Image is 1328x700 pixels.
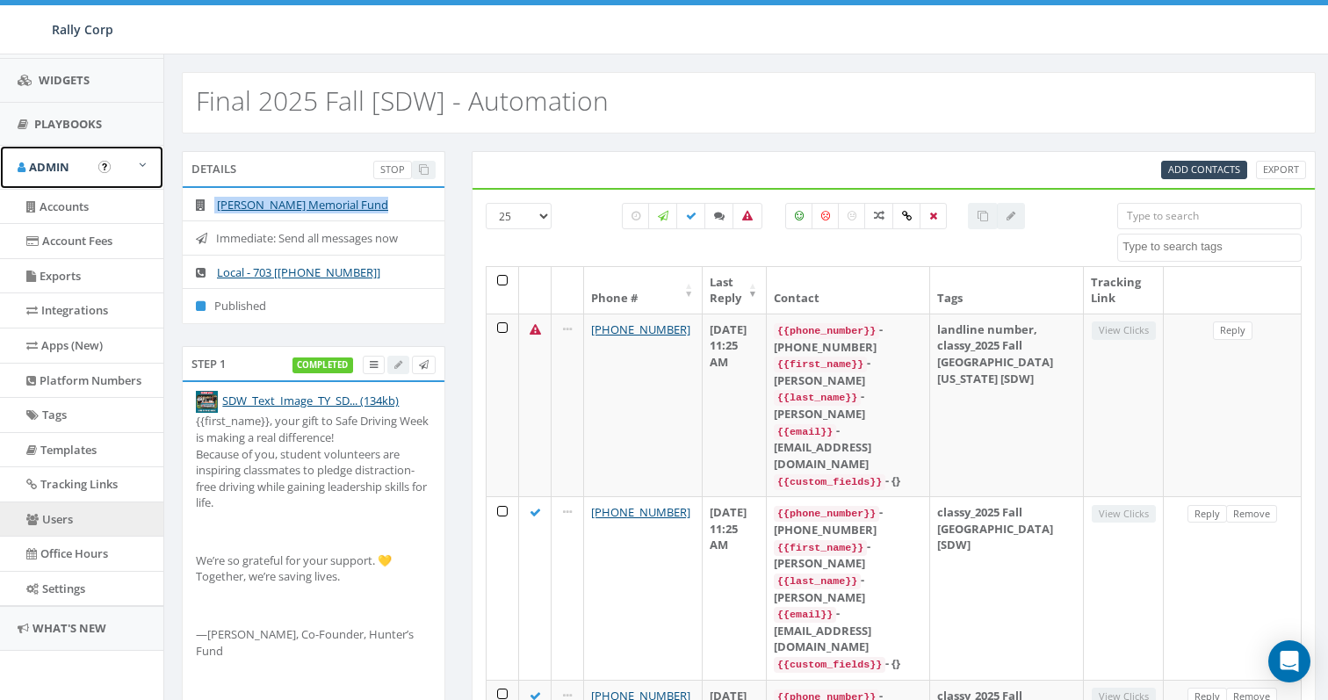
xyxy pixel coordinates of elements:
[648,203,678,229] label: Sending
[622,203,650,229] label: Pending
[182,151,445,186] div: Details
[1213,321,1252,340] a: Reply
[98,161,111,173] button: Open In-App Guide
[196,552,431,585] p: We’re so grateful for your support. 💛 Together, we’re saving lives.
[32,620,106,636] span: What's New
[774,506,879,522] code: {{phone_number}}
[591,504,690,520] a: [PHONE_NUMBER]
[774,390,861,406] code: {{last_name}}
[703,314,767,496] td: [DATE] 11:25 AM
[1256,161,1306,179] a: Export
[676,203,706,229] label: Delivered
[196,233,216,244] i: Immediate: Send all messages now
[370,357,378,371] span: View Campaign Delivery Statistics
[774,605,922,655] div: - [EMAIL_ADDRESS][DOMAIN_NAME]
[196,626,431,659] p: —[PERSON_NAME], Co-Founder, Hunter’s Fund
[1268,640,1310,682] div: Open Intercom Messenger
[1084,267,1164,314] th: Tracking Link
[29,159,69,175] span: Admin
[774,323,879,339] code: {{phone_number}}
[774,357,867,372] code: {{first_name}}
[217,264,380,280] a: Local - 703 [[PHONE_NUMBER]]
[222,393,399,408] a: SDW_Text_Image_TY_SD... (134kb)
[182,346,445,381] div: Step 1
[774,607,836,623] code: {{email}}
[591,321,690,337] a: [PHONE_NUMBER]
[1161,161,1247,179] a: Add Contacts
[774,355,922,388] div: - [PERSON_NAME]
[183,220,444,256] li: Immediate: Send all messages now
[812,203,840,229] label: Negative
[196,86,609,115] h2: Final 2025 Fall [SDW] - Automation
[1187,505,1227,523] a: Reply
[767,267,930,314] th: Contact
[292,357,354,373] label: completed
[785,203,813,229] label: Positive
[39,72,90,88] span: Widgets
[774,540,867,556] code: {{first_name}}
[774,574,861,589] code: {{last_name}}
[920,203,947,229] label: Removed
[864,203,894,229] label: Mixed
[704,203,734,229] label: Replied
[1168,162,1240,176] span: CSV files only
[774,473,922,490] div: - {}
[774,572,922,605] div: - [PERSON_NAME]
[774,474,885,490] code: {{custom_fields}}
[34,116,102,132] span: Playbooks
[930,267,1084,314] th: Tags
[703,496,767,679] td: [DATE] 11:25 AM
[774,657,885,673] code: {{custom_fields}}
[774,422,922,473] div: - [EMAIL_ADDRESS][DOMAIN_NAME]
[892,203,921,229] label: Link Clicked
[774,321,922,355] div: - [PHONE_NUMBER]
[1122,239,1301,255] textarea: Search
[419,357,429,371] span: Send Test Message
[930,314,1084,496] td: landline number, classy_2025 Fall [GEOGRAPHIC_DATA][US_STATE] [SDW]
[584,267,703,314] th: Phone #: activate to sort column ascending
[373,161,412,179] a: Stop
[774,655,922,673] div: - {}
[774,538,922,572] div: - [PERSON_NAME]
[196,300,214,312] i: Published
[703,267,767,314] th: Last Reply: activate to sort column ascending
[774,504,922,538] div: - [PHONE_NUMBER]
[196,413,431,510] p: {{first_name}}, your gift to Safe Driving Week is making a real difference! Because of you, stude...
[217,197,388,213] a: [PERSON_NAME] Memorial Fund
[774,424,836,440] code: {{email}}
[1226,505,1277,523] a: Remove
[183,288,444,323] li: Published
[52,21,113,38] span: Rally Corp
[1117,203,1302,229] input: Type to search
[733,203,762,229] label: Bounced
[1168,162,1240,176] span: Add Contacts
[774,388,922,422] div: - [PERSON_NAME]
[930,496,1084,679] td: classy_2025 Fall [GEOGRAPHIC_DATA] [SDW]
[838,203,866,229] label: Neutral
